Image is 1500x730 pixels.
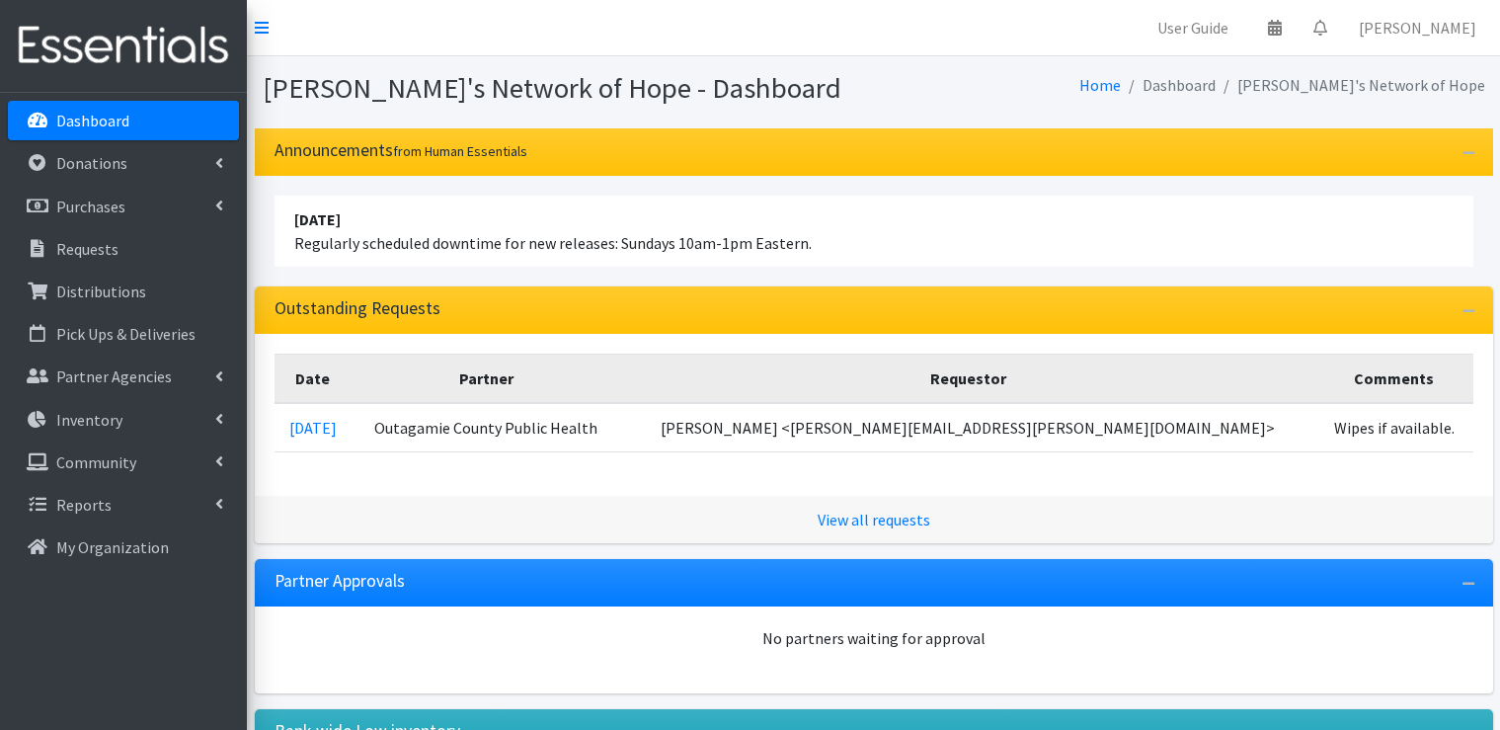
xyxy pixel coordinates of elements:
[56,111,129,130] p: Dashboard
[1343,8,1492,47] a: [PERSON_NAME]
[352,354,620,403] th: Partner
[56,324,196,344] p: Pick Ups & Deliveries
[56,282,146,301] p: Distributions
[56,197,125,216] p: Purchases
[263,71,867,106] h1: [PERSON_NAME]'s Network of Hope - Dashboard
[275,354,352,403] th: Date
[56,239,118,259] p: Requests
[352,403,620,452] td: Outagamie County Public Health
[56,366,172,386] p: Partner Agencies
[275,196,1473,267] li: Regularly scheduled downtime for new releases: Sundays 10am-1pm Eastern.
[289,418,337,438] a: [DATE]
[275,140,527,161] h3: Announcements
[8,314,239,354] a: Pick Ups & Deliveries
[1216,71,1485,100] li: [PERSON_NAME]'s Network of Hope
[275,626,1473,650] div: No partners waiting for approval
[8,187,239,226] a: Purchases
[275,298,440,319] h3: Outstanding Requests
[8,443,239,482] a: Community
[8,400,239,440] a: Inventory
[1121,71,1216,100] li: Dashboard
[1315,354,1472,403] th: Comments
[620,403,1315,452] td: [PERSON_NAME] <[PERSON_NAME][EMAIL_ADDRESS][PERSON_NAME][DOMAIN_NAME]>
[8,272,239,311] a: Distributions
[56,537,169,557] p: My Organization
[8,101,239,140] a: Dashboard
[8,143,239,183] a: Donations
[1142,8,1244,47] a: User Guide
[8,13,239,79] img: HumanEssentials
[294,209,341,229] strong: [DATE]
[620,354,1315,403] th: Requestor
[56,452,136,472] p: Community
[8,485,239,525] a: Reports
[1079,75,1121,95] a: Home
[1315,403,1472,452] td: Wipes if available.
[8,527,239,567] a: My Organization
[56,153,127,173] p: Donations
[56,410,122,430] p: Inventory
[8,229,239,269] a: Requests
[275,571,405,592] h3: Partner Approvals
[818,510,930,529] a: View all requests
[393,142,527,160] small: from Human Essentials
[56,495,112,515] p: Reports
[8,357,239,396] a: Partner Agencies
